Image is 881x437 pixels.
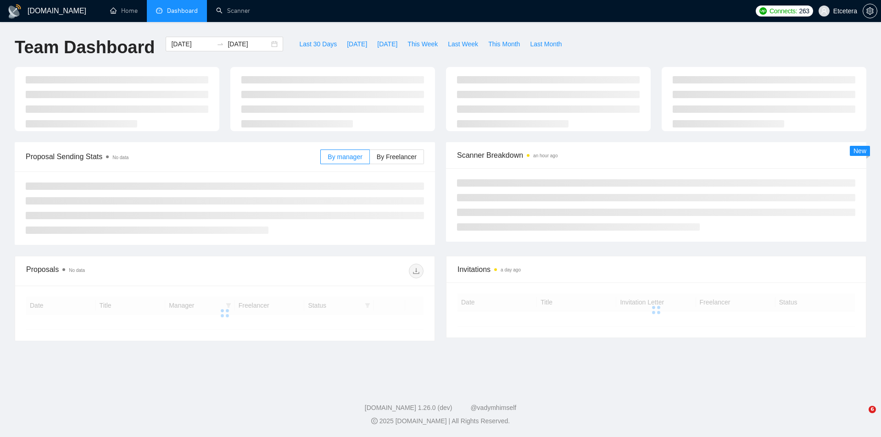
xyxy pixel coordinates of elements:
button: This Month [483,37,525,51]
span: New [853,147,866,155]
div: Proposals [26,264,225,278]
span: Last Week [448,39,478,49]
img: upwork-logo.png [759,7,767,15]
time: a day ago [501,267,521,272]
button: This Week [402,37,443,51]
span: [DATE] [347,39,367,49]
span: By manager [328,153,362,160]
button: [DATE] [342,37,372,51]
span: Last Month [530,39,562,49]
a: homeHome [110,7,138,15]
button: Last Week [443,37,483,51]
span: swap-right [217,40,224,48]
input: End date [228,39,269,49]
span: copyright [371,418,378,424]
button: setting [863,4,877,18]
iframe: Intercom live chat [850,406,872,428]
span: By Freelancer [377,153,417,160]
span: Invitations [457,264,855,275]
span: This Week [407,39,438,49]
img: logo [7,4,22,19]
span: This Month [488,39,520,49]
span: Proposal Sending Stats [26,151,320,162]
button: [DATE] [372,37,402,51]
input: Start date [171,39,213,49]
span: 6 [869,406,876,413]
span: user [821,8,827,14]
span: Scanner Breakdown [457,149,855,161]
span: Connects: [769,6,797,16]
a: searchScanner [216,7,250,15]
span: Dashboard [167,7,198,15]
span: to [217,40,224,48]
button: Last Month [525,37,567,51]
a: @vadymhimself [470,404,516,411]
span: No data [112,155,128,160]
button: Last 30 Days [294,37,342,51]
span: dashboard [156,7,162,14]
span: [DATE] [377,39,397,49]
h1: Team Dashboard [15,37,155,58]
a: setting [863,7,877,15]
div: 2025 [DOMAIN_NAME] | All Rights Reserved. [7,416,874,426]
a: [DOMAIN_NAME] 1.26.0 (dev) [365,404,452,411]
span: Last 30 Days [299,39,337,49]
span: No data [69,268,85,273]
span: 263 [799,6,809,16]
time: an hour ago [533,153,558,158]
